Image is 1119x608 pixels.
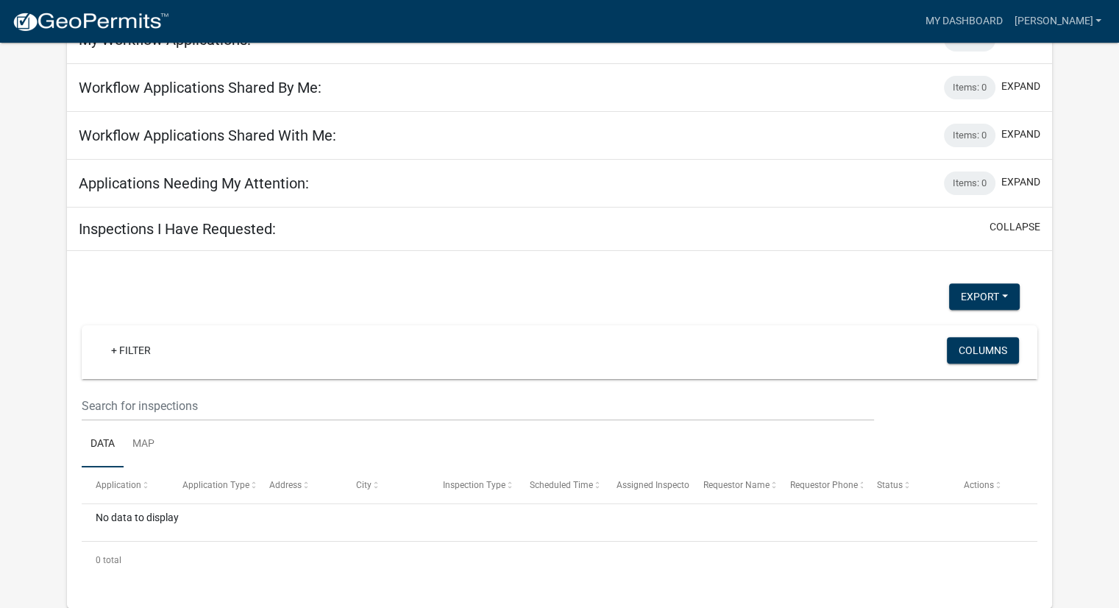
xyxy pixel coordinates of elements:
a: My Dashboard [919,7,1008,35]
datatable-header-cell: Status [863,467,950,503]
datatable-header-cell: Application [82,467,168,503]
div: Items: 0 [944,172,995,195]
h5: Workflow Applications Shared By Me: [79,79,322,96]
datatable-header-cell: Requestor Phone [776,467,863,503]
span: Address [269,480,302,490]
div: Items: 0 [944,76,995,99]
span: Requestor Name [703,480,770,490]
a: [PERSON_NAME] [1008,7,1107,35]
a: + Filter [99,337,163,364]
span: Status [877,480,903,490]
button: expand [1001,127,1040,142]
span: Actions [964,480,994,490]
h5: Applications Needing My Attention: [79,174,309,192]
datatable-header-cell: Requestor Name [689,467,776,503]
datatable-header-cell: City [342,467,429,503]
span: Application Type [182,480,249,490]
span: Requestor Phone [790,480,858,490]
button: expand [1001,31,1040,46]
span: Assigned Inspector [617,480,692,490]
h5: Workflow Applications Shared With Me: [79,127,336,144]
datatable-header-cell: Application Type [168,467,255,503]
span: Inspection Type [443,480,505,490]
button: expand [1001,174,1040,190]
div: Items: 0 [944,124,995,147]
a: Data [82,421,124,468]
button: Columns [947,337,1019,364]
div: No data to display [82,504,1037,541]
a: Map [124,421,163,468]
h5: Inspections I Have Requested: [79,220,276,238]
datatable-header-cell: Address [255,467,342,503]
div: 0 total [82,542,1037,579]
span: City [356,480,372,490]
datatable-header-cell: Assigned Inspector [603,467,689,503]
datatable-header-cell: Inspection Type [429,467,516,503]
datatable-header-cell: Actions [950,467,1037,503]
button: collapse [990,219,1040,235]
span: Scheduled Time [530,480,593,490]
input: Search for inspections [82,391,874,421]
span: Application [96,480,141,490]
datatable-header-cell: Scheduled Time [516,467,603,503]
button: Export [949,283,1020,310]
button: expand [1001,79,1040,94]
